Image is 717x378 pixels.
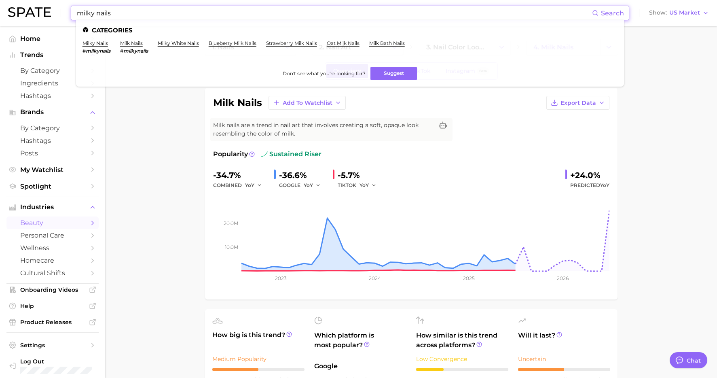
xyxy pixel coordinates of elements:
a: milky nails [82,40,108,46]
em: milkynails [86,48,110,54]
a: Product Releases [6,316,99,328]
input: Search here for a brand, industry, or ingredient [76,6,592,20]
tspan: 2024 [368,275,381,281]
span: How similar is this trend across platforms? [416,331,508,350]
button: Brands [6,106,99,118]
span: Hashtags [20,92,85,100]
span: Hashtags [20,137,85,144]
span: cultural shifts [20,269,85,277]
button: YoY [245,181,262,190]
span: YoY [360,182,369,189]
span: Popularity [213,149,248,159]
a: by Category [6,64,99,77]
button: YoY [304,181,321,190]
a: milky white nails [158,40,199,46]
a: personal care [6,229,99,242]
span: My Watchlist [20,166,85,174]
button: Add to Watchlist [269,96,346,110]
span: Predicted [570,181,609,190]
div: combined [213,181,268,190]
a: wellness [6,242,99,254]
span: Onboarding Videos [20,286,85,293]
div: -34.7% [213,169,268,182]
span: by Category [20,67,85,74]
div: -36.6% [279,169,326,182]
a: milk bath nails [369,40,405,46]
a: blueberry milk nails [209,40,256,46]
tspan: 2026 [557,275,569,281]
img: sustained riser [261,151,268,157]
div: 5 / 10 [518,368,610,371]
span: Add to Watchlist [283,100,332,106]
img: SPATE [8,7,51,17]
div: 5 / 10 [212,368,305,371]
span: Log Out [20,358,110,365]
span: YoY [304,182,313,189]
em: milkynails [123,48,148,54]
span: Show [649,11,667,15]
span: homecare [20,257,85,264]
a: milk nails [120,40,143,46]
a: Hashtags [6,89,99,102]
a: Posts [6,147,99,159]
span: Google [314,361,406,371]
span: Home [20,35,85,42]
button: YoY [360,181,377,190]
span: personal care [20,231,85,239]
span: # [82,48,86,54]
span: Will it last? [518,331,610,350]
div: -5.7% [338,169,382,182]
span: Milk nails are a trend in nail art that involves creating a soft, opaque look resembling the colo... [213,121,433,138]
span: Product Releases [20,319,85,326]
a: Ingredients [6,77,99,89]
a: Log out. Currently logged in with e-mail alexandraoh@dashingdiva.com. [6,355,99,376]
span: Trends [20,51,85,59]
span: Spotlight [20,183,85,190]
div: Uncertain [518,354,610,364]
div: GOOGLE [279,181,326,190]
span: Help [20,302,85,310]
a: Settings [6,339,99,351]
li: Categories [82,27,618,34]
div: Medium Popularity [212,354,305,364]
span: Industries [20,204,85,211]
button: ShowUS Market [647,8,711,18]
span: Don't see what you're looking for? [283,70,366,76]
a: beauty [6,217,99,229]
span: YoY [600,182,609,188]
a: oat milk nails [327,40,360,46]
a: Onboarding Videos [6,284,99,296]
h1: milk nails [213,98,262,108]
a: strawberry milk nails [266,40,317,46]
span: Ingredients [20,79,85,87]
span: Brands [20,108,85,116]
span: Search [601,9,624,17]
span: beauty [20,219,85,227]
span: Which platform is most popular? [314,331,406,357]
span: # [120,48,123,54]
span: wellness [20,244,85,252]
a: Help [6,300,99,312]
span: Posts [20,149,85,157]
tspan: 2023 [275,275,286,281]
span: Export Data [560,100,596,106]
button: Export Data [546,96,609,110]
a: Home [6,32,99,45]
div: 3 / 10 [416,368,508,371]
span: sustained riser [261,149,321,159]
a: Spotlight [6,180,99,193]
div: Low Convergence [416,354,508,364]
a: My Watchlist [6,164,99,176]
div: +24.0% [570,169,609,182]
span: YoY [245,182,254,189]
div: TIKTOK [338,181,382,190]
button: Trends [6,49,99,61]
tspan: 2025 [463,275,475,281]
span: Settings [20,342,85,349]
button: Industries [6,201,99,213]
span: by Category [20,124,85,132]
a: cultural shifts [6,267,99,279]
a: by Category [6,122,99,134]
span: How big is this trend? [212,330,305,350]
span: US Market [669,11,700,15]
